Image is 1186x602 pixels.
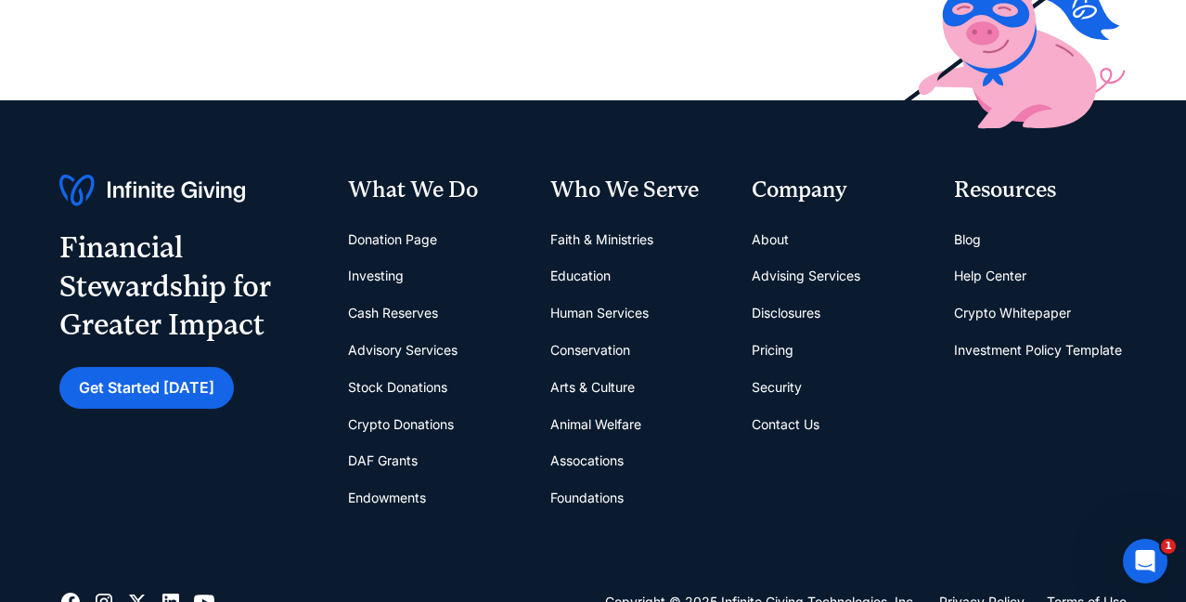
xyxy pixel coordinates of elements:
iframe: Intercom live chat [1123,539,1167,583]
a: Get Started [DATE] [59,367,234,409]
a: Faith & Ministries [550,221,653,258]
div: Company [752,175,924,206]
a: Foundations [550,479,624,517]
a: Advising Services [752,257,860,294]
a: Crypto Donations [348,406,454,443]
div: What We Do [348,175,521,206]
a: About [752,221,789,258]
span: 1 [1161,539,1176,554]
a: Donation Page [348,221,437,258]
a: Contact Us [752,406,819,443]
a: Endowments [348,479,426,517]
a: Help Center [954,257,1026,294]
a: Advisory Services [348,332,458,369]
a: Pricing [752,332,793,369]
a: Blog [954,221,981,258]
a: Cash Reserves [348,294,438,332]
a: Human Services [550,294,649,332]
div: Financial Stewardship for Greater Impact [59,229,318,345]
a: Investing [348,257,404,294]
a: Investment Policy Template [954,332,1122,369]
a: Animal Welfare [550,406,641,443]
a: Conservation [550,332,630,369]
a: Security [752,369,802,406]
div: Who We Serve [550,175,723,206]
a: Education [550,257,611,294]
a: Stock Donations [348,369,447,406]
a: Arts & Culture [550,369,635,406]
a: Crypto Whitepaper [954,294,1071,332]
a: DAF Grants [348,442,418,479]
a: Disclosures [752,294,820,332]
a: Assocations [550,442,624,479]
div: Resources [954,175,1127,206]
